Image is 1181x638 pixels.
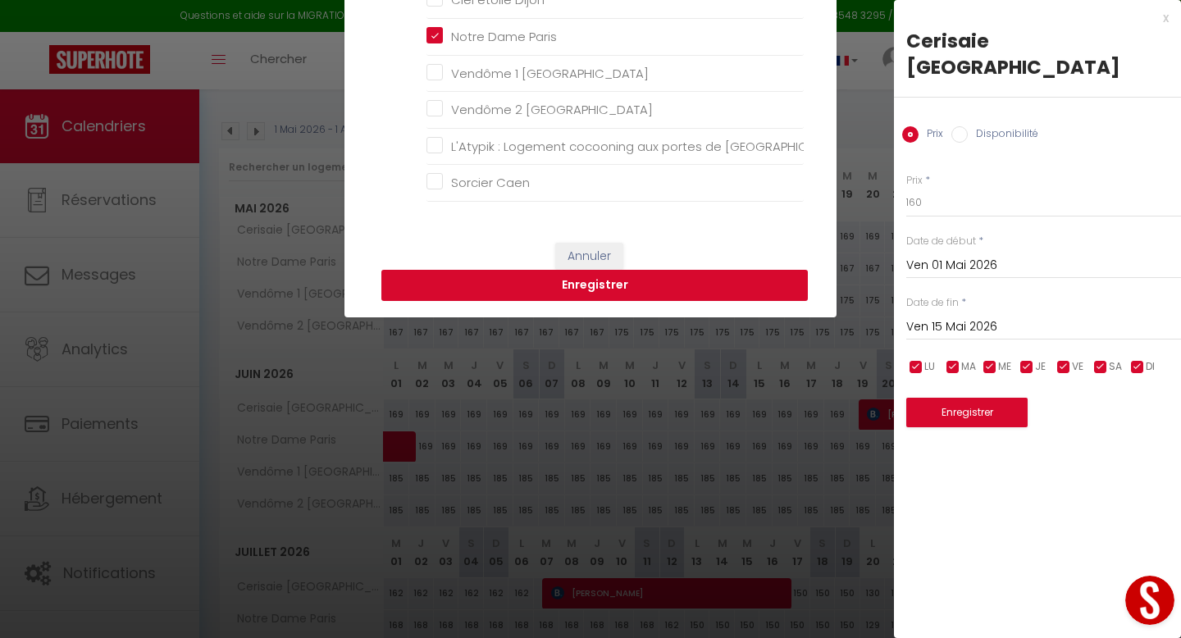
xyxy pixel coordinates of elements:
[968,126,1038,144] label: Disponibilité
[919,126,943,144] label: Prix
[998,359,1011,375] span: ME
[906,234,976,249] label: Date de début
[894,8,1169,28] div: x
[1109,359,1122,375] span: SA
[1035,359,1046,375] span: JE
[381,270,808,301] button: Enregistrer
[906,295,959,311] label: Date de fin
[906,28,1169,80] div: Cerisaie [GEOGRAPHIC_DATA]
[906,173,923,189] label: Prix
[924,359,935,375] span: LU
[961,359,976,375] span: MA
[1146,359,1155,375] span: DI
[555,243,623,271] button: Annuler
[1112,569,1181,638] iframe: LiveChat chat widget
[451,65,649,82] span: Vendôme 1 [GEOGRAPHIC_DATA]
[906,398,1028,427] button: Enregistrer
[451,138,852,155] span: L'Atypik : Logement cocooning aux portes de [GEOGRAPHIC_DATA]
[1072,359,1083,375] span: VE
